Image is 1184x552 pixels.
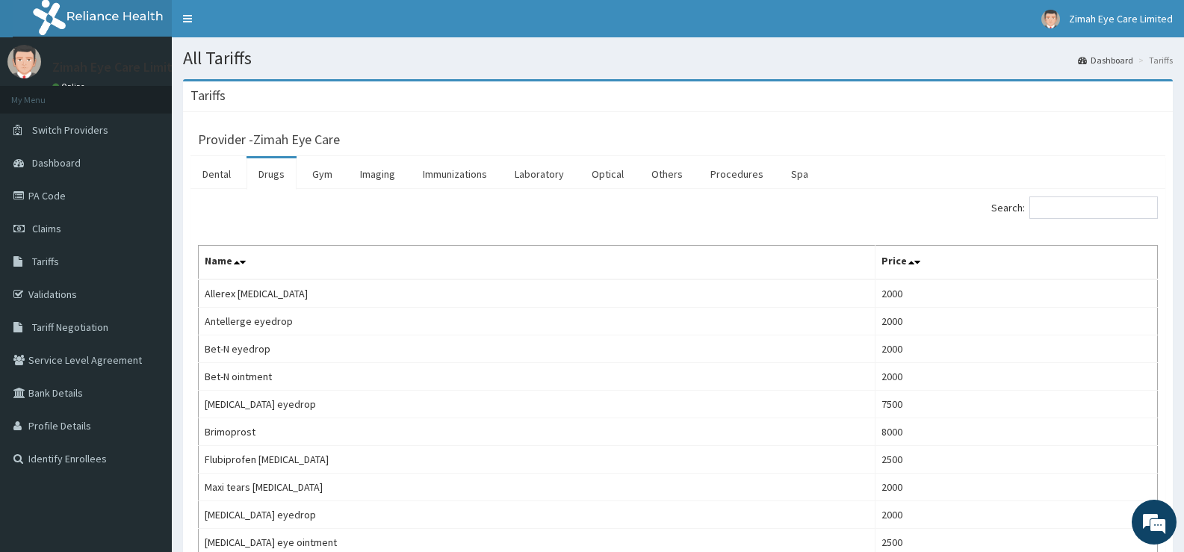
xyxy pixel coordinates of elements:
[199,446,875,474] td: Flubiprofen [MEDICAL_DATA]
[247,158,297,190] a: Drugs
[1078,54,1133,66] a: Dashboard
[875,446,1157,474] td: 2500
[875,308,1157,335] td: 2000
[875,501,1157,529] td: 2000
[199,501,875,529] td: [MEDICAL_DATA] eyedrop
[1135,54,1173,66] li: Tariffs
[639,158,695,190] a: Others
[698,158,775,190] a: Procedures
[875,418,1157,446] td: 8000
[875,335,1157,363] td: 2000
[198,133,340,146] h3: Provider - Zimah Eye Care
[411,158,499,190] a: Immunizations
[503,158,576,190] a: Laboratory
[1069,12,1173,25] span: Zimah Eye Care Limited
[875,363,1157,391] td: 2000
[199,308,875,335] td: Antellerge eyedrop
[875,474,1157,501] td: 2000
[190,158,243,190] a: Dental
[52,61,187,74] p: Zimah Eye Care Limited
[199,474,875,501] td: Maxi tears [MEDICAL_DATA]
[875,246,1157,280] th: Price
[300,158,344,190] a: Gym
[199,418,875,446] td: Brimoprost
[1041,10,1060,28] img: User Image
[32,222,61,235] span: Claims
[32,255,59,268] span: Tariffs
[875,391,1157,418] td: 7500
[991,196,1158,219] label: Search:
[199,335,875,363] td: Bet-N eyedrop
[779,158,820,190] a: Spa
[580,158,636,190] a: Optical
[32,320,108,334] span: Tariff Negotiation
[32,156,81,170] span: Dashboard
[199,246,875,280] th: Name
[190,89,226,102] h3: Tariffs
[875,279,1157,308] td: 2000
[199,391,875,418] td: [MEDICAL_DATA] eyedrop
[52,81,88,92] a: Online
[1029,196,1158,219] input: Search:
[7,45,41,78] img: User Image
[348,158,407,190] a: Imaging
[199,363,875,391] td: Bet-N ointment
[183,49,1173,68] h1: All Tariffs
[32,123,108,137] span: Switch Providers
[199,279,875,308] td: Allerex [MEDICAL_DATA]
